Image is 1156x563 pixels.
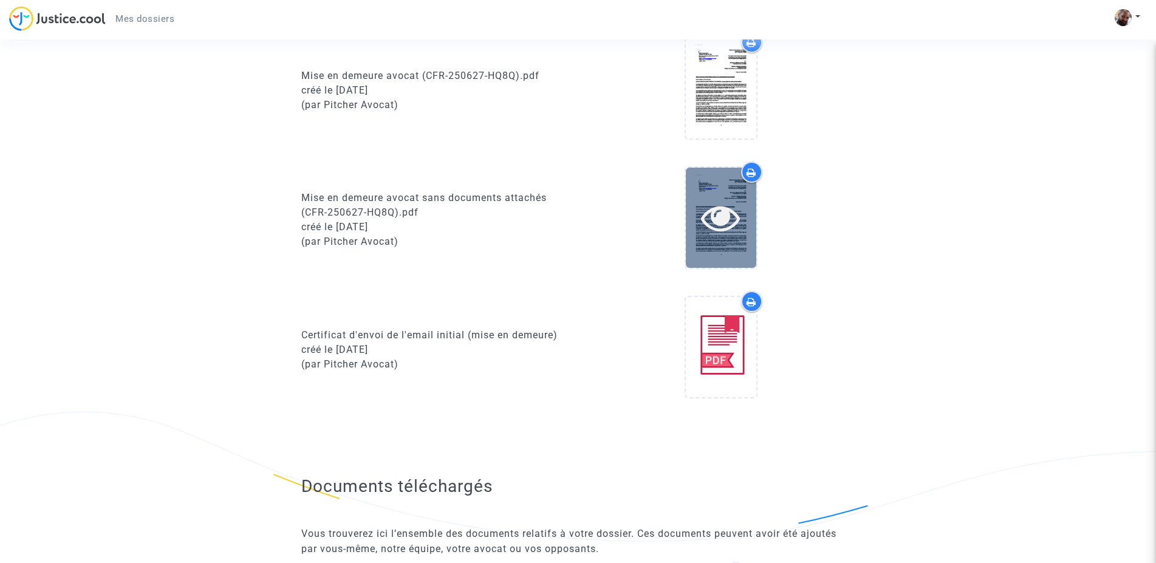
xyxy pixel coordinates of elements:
div: créé le [DATE] [301,83,569,98]
div: (par Pitcher Avocat) [301,357,569,372]
a: Mes dossiers [106,10,184,28]
div: Mise en demeure avocat (CFR-250627-HQ8Q).pdf [301,69,569,83]
img: jc-logo.svg [9,6,106,31]
span: Vous trouverez ici l’ensemble des documents relatifs à votre dossier. Ces documents peuvent avoir... [301,528,836,554]
div: (par Pitcher Avocat) [301,98,569,112]
div: Mise en demeure avocat sans documents attachés (CFR-250627-HQ8Q).pdf [301,191,569,220]
div: créé le [DATE] [301,220,569,234]
div: Certificat d'envoi de l'email initial (mise en demeure) [301,328,569,343]
span: Mes dossiers [115,13,174,24]
img: ACg8ocL7ANm6uC01iw0bf6iUt0cqi8iw7FDZNZaUzY8lef4otWxRzZlKkQ=s96-c [1115,9,1132,26]
h2: Documents téléchargés [301,476,855,497]
div: créé le [DATE] [301,343,569,357]
div: (par Pitcher Avocat) [301,234,569,249]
